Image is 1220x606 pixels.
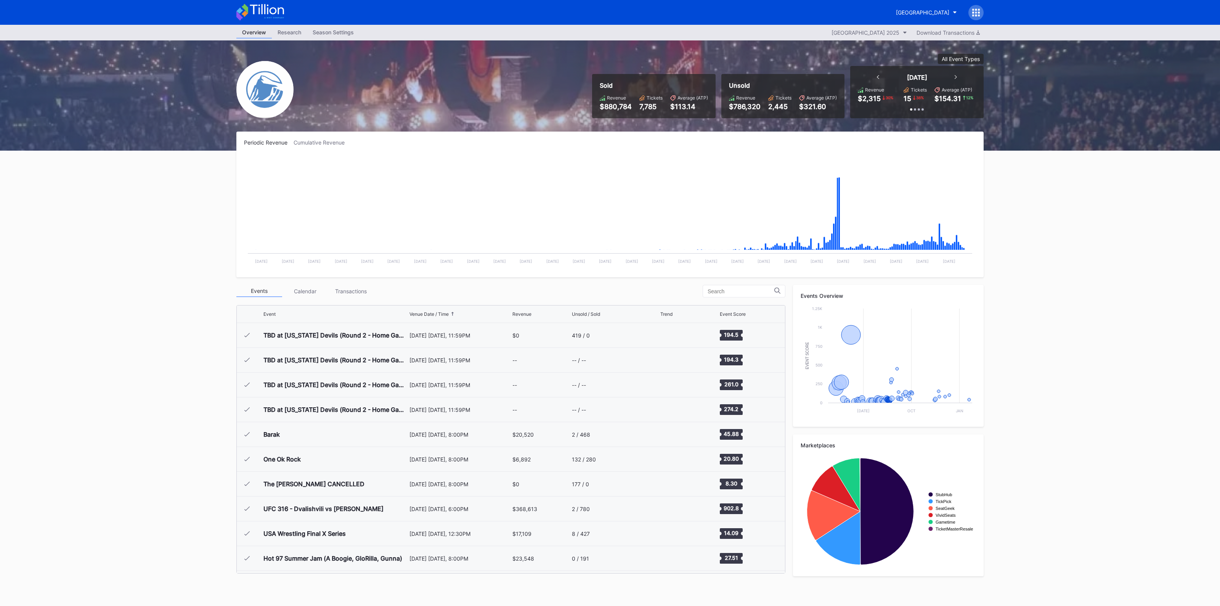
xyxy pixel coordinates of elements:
div: Transactions [328,285,374,297]
text: [DATE] [546,259,559,264]
div: Event Score [720,311,746,317]
div: 38 % [915,95,925,101]
text: 20.80 [724,455,739,462]
text: 750 [815,344,822,349]
div: -- / -- [572,407,586,413]
a: Overview [236,27,272,39]
div: [DATE] [DATE], 8:00PM [409,456,510,463]
div: Unsold / Sold [572,311,600,317]
div: $880,784 [600,103,632,111]
div: [DATE] [DATE], 8:00PM [409,431,510,438]
svg: Chart title [660,425,683,444]
svg: Chart title [660,549,683,568]
div: USA Wrestling Final X Series [263,530,346,537]
div: 30 % [885,95,894,101]
div: Tickets [911,87,927,93]
text: [DATE] [255,259,268,264]
div: Periodic Revenue [244,139,294,146]
div: $786,320 [729,103,761,111]
text: 261.0 [724,381,738,387]
div: One Ok Rock [263,455,301,463]
div: 132 / 280 [572,456,596,463]
text: 500 [815,363,822,367]
img: Devils-Logo.png [236,61,294,118]
svg: Chart title [801,305,976,419]
div: Hot 97 Summer Jam (A Boogie, GloRilla, Gunna) [263,555,402,562]
text: Oct [907,408,915,413]
div: TBD at [US_STATE] Devils (Round 2 - Home Game 1) (Date TBD) (If Necessary) [263,331,408,339]
text: [DATE] [811,259,823,264]
text: [DATE] [282,259,294,264]
text: TicketMasterResale [936,527,973,531]
text: [DATE] [916,259,929,264]
svg: Chart title [660,450,683,469]
div: Unsold [729,82,837,89]
text: StubHub [936,492,952,497]
div: 2 / 468 [572,431,590,438]
text: [DATE] [440,259,453,264]
div: Revenue [736,95,755,101]
text: 1k [818,325,822,330]
text: [DATE] [387,259,400,264]
input: Search [708,288,774,294]
div: 2,445 [768,103,791,111]
text: 8.30 [725,480,737,487]
div: Calendar [282,285,328,297]
text: 45.88 [724,431,739,437]
div: 15 [904,95,911,103]
div: Event [263,311,276,317]
div: Average (ATP) [677,95,708,101]
div: TBD at [US_STATE] Devils (Round 2 - Home Game 4) (Date TBD) (If Necessary) [263,406,408,413]
button: Download Transactions [913,27,984,38]
text: TickPick [936,499,952,504]
text: 14.09 [724,530,738,536]
div: Average (ATP) [942,87,972,93]
div: The [PERSON_NAME] CANCELLED [263,480,364,488]
div: $154.31 [934,95,961,103]
div: [DATE] [907,74,927,81]
div: [DATE] [DATE], 11:59PM [409,382,510,388]
text: [DATE] [361,259,374,264]
div: 12 % [965,95,974,101]
div: $17,109 [512,530,531,537]
div: Season Settings [307,27,360,38]
a: Season Settings [307,27,360,39]
text: [DATE] [943,259,955,264]
div: $0 [512,332,519,339]
text: 194.5 [724,331,738,338]
svg: Chart title [660,400,683,419]
div: [DATE] [DATE], 11:59PM [409,332,510,339]
div: Sold [600,82,708,89]
div: -- / -- [572,357,586,363]
text: [DATE] [335,259,347,264]
text: VividSeats [936,513,956,518]
svg: Chart title [801,454,976,569]
button: [GEOGRAPHIC_DATA] 2025 [828,27,911,38]
text: [DATE] [890,259,902,264]
div: [DATE] [DATE], 11:59PM [409,357,510,363]
div: 8 / 427 [572,530,590,537]
text: [DATE] [599,259,612,264]
div: [DATE] [DATE], 8:00PM [409,481,510,487]
div: Tickets [647,95,663,101]
div: -- [512,382,517,388]
text: 194.3 [724,356,738,363]
text: [DATE] [414,259,427,264]
text: [DATE] [626,259,638,264]
div: Tickets [775,95,791,101]
div: Average (ATP) [806,95,837,101]
div: -- / -- [572,382,586,388]
div: [DATE] [DATE], 8:00PM [409,555,510,562]
div: TBD at [US_STATE] Devils (Round 2 - Home Game 2) (Date TBD) (If Necessary) [263,356,408,364]
div: $0 [512,481,519,487]
text: 27.51 [724,555,738,561]
div: [DATE] [DATE], 12:30PM [409,530,510,537]
text: [DATE] [857,408,870,413]
div: 0 / 191 [572,555,589,562]
text: SeatGeek [936,506,955,511]
div: $368,613 [512,506,537,512]
text: 902.8 [724,505,739,511]
div: Download Transactions [917,29,980,36]
svg: Chart title [660,350,683,370]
